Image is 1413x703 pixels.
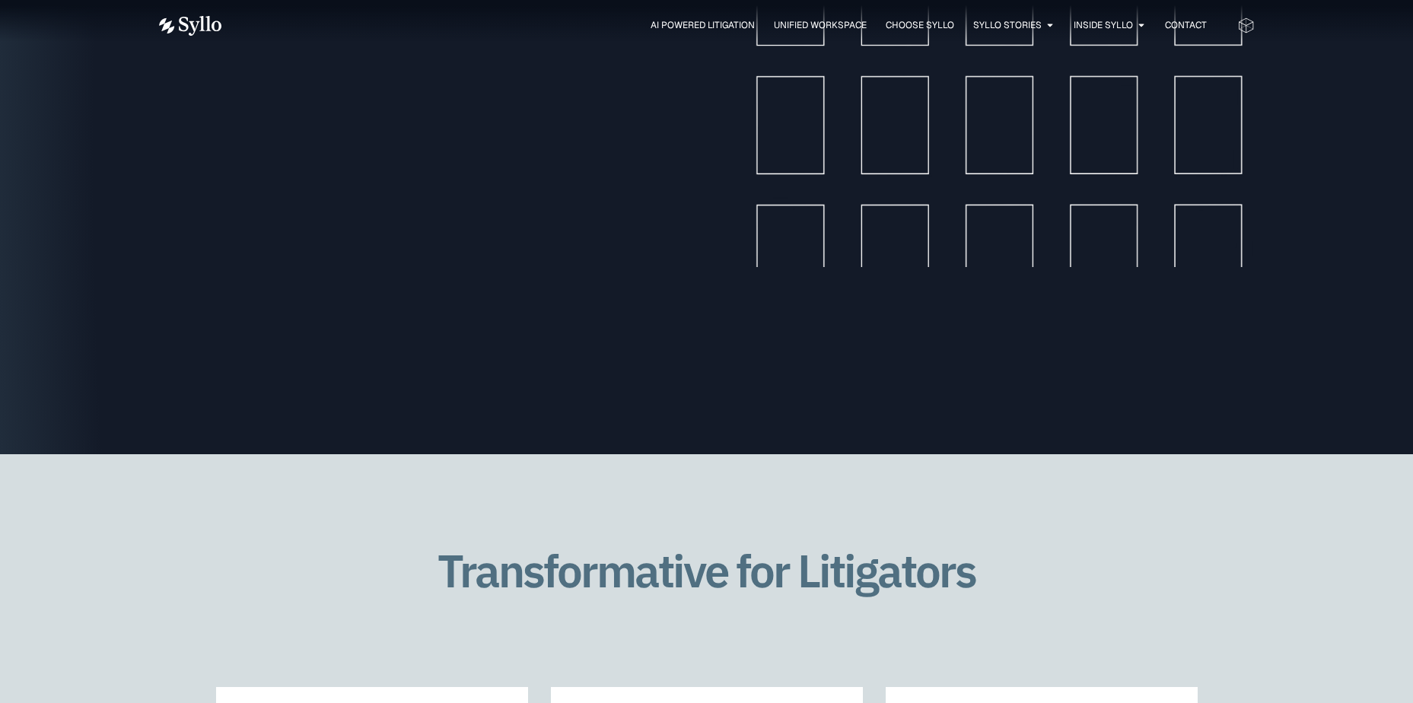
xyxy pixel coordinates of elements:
h1: Transformative for Litigators [386,546,1027,596]
div: Menu Toggle [252,18,1207,33]
img: Vector [159,16,221,36]
a: AI Powered Litigation [651,18,755,32]
a: Inside Syllo [1074,18,1133,32]
a: Choose Syllo [886,18,954,32]
a: Contact [1165,18,1207,32]
a: Unified Workspace [774,18,867,32]
a: Syllo Stories [973,18,1042,32]
nav: Menu [252,18,1207,33]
